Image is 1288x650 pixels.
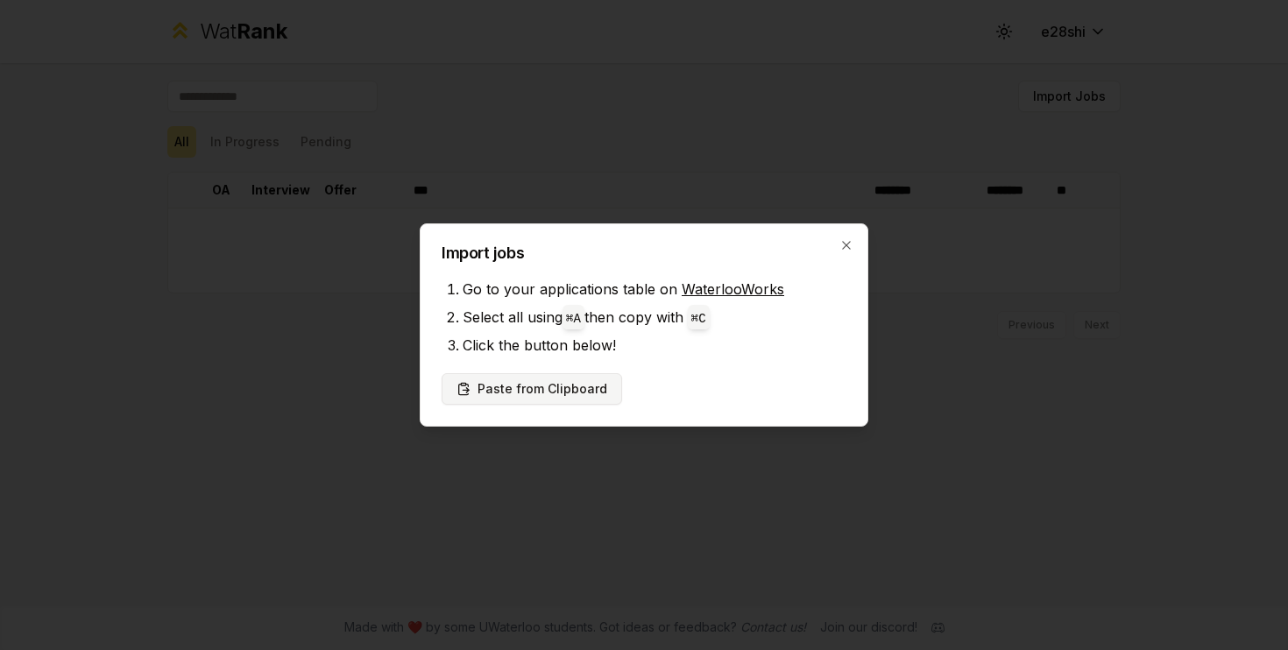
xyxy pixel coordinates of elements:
li: Click the button below! [463,331,846,359]
h2: Import jobs [442,245,846,261]
a: WaterlooWorks [682,280,784,298]
button: Paste from Clipboard [442,373,622,405]
li: Select all using then copy with [463,303,846,331]
code: ⌘ A [566,312,581,326]
li: Go to your applications table on [463,275,846,303]
code: ⌘ C [691,312,706,326]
